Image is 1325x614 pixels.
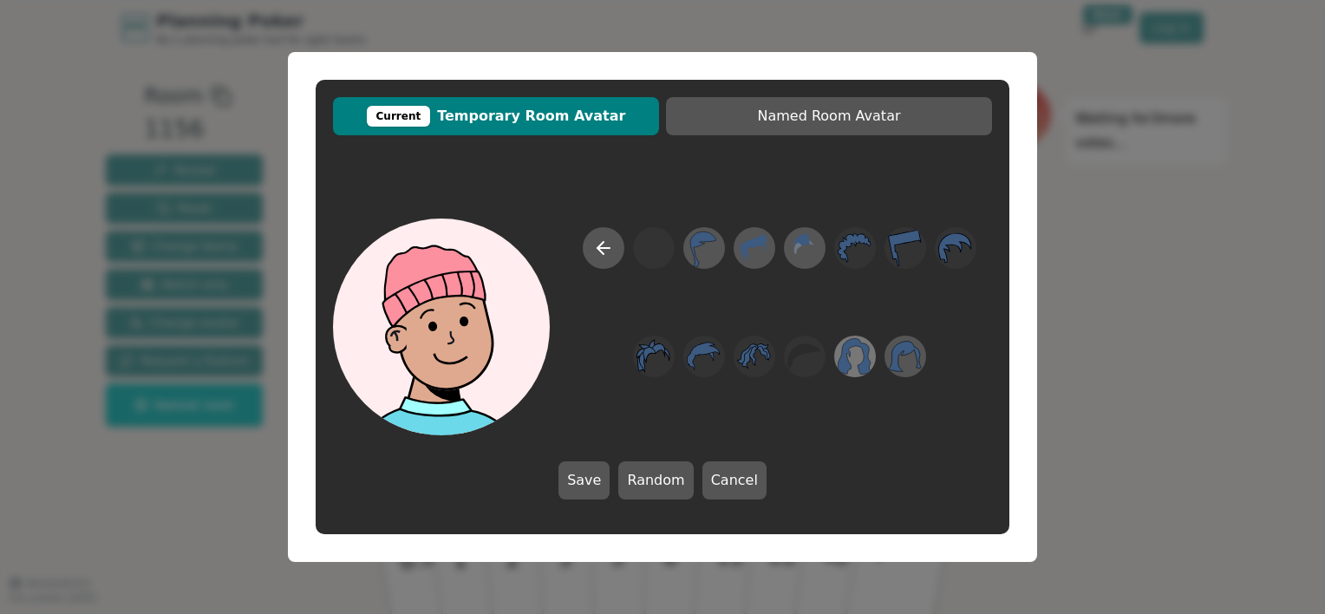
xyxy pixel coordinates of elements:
div: Current [367,106,431,127]
button: Cancel [702,461,767,500]
button: Save [558,461,610,500]
span: Named Room Avatar [675,106,983,127]
button: Random [618,461,693,500]
button: Named Room Avatar [666,97,992,135]
span: Temporary Room Avatar [342,106,650,127]
button: CurrentTemporary Room Avatar [333,97,659,135]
